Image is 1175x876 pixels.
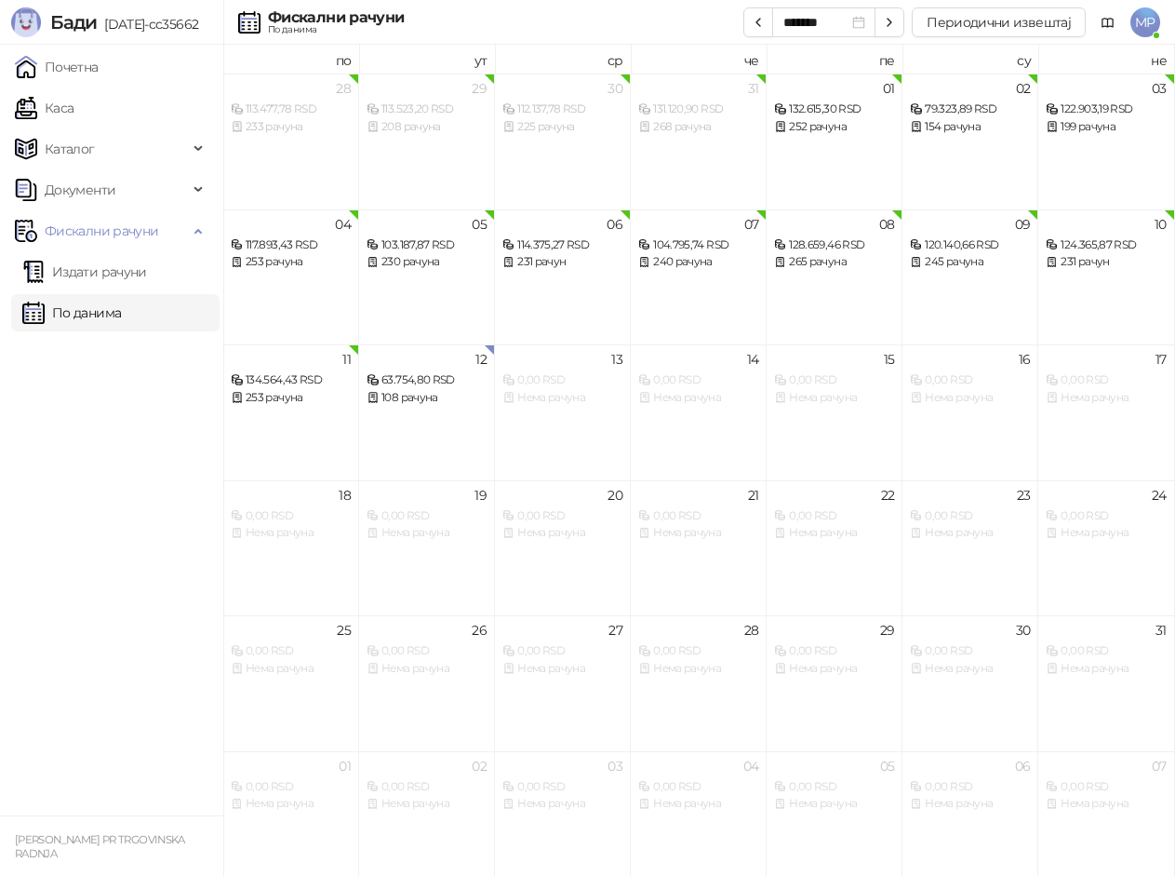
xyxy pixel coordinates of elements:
[910,236,1030,254] div: 120.140,66 RSD
[774,253,894,271] div: 265 рачуна
[910,101,1030,118] div: 79.323,89 RSD
[1046,795,1166,813] div: Нема рачуна
[367,507,487,525] div: 0,00 RSD
[45,130,95,168] span: Каталог
[359,74,495,209] td: 2025-07-29
[22,253,147,290] a: Издати рачуни
[45,212,158,249] span: Фискални рачуни
[774,524,894,542] div: Нема рачуна
[223,209,359,345] td: 2025-08-04
[767,209,902,345] td: 2025-08-08
[1152,489,1167,502] div: 24
[367,642,487,660] div: 0,00 RSD
[474,489,487,502] div: 19
[774,642,894,660] div: 0,00 RSD
[910,642,1030,660] div: 0,00 RSD
[495,344,631,480] td: 2025-08-13
[268,10,404,25] div: Фискални рачуни
[359,209,495,345] td: 2025-08-05
[912,7,1086,37] button: Периодични извештај
[367,118,487,136] div: 208 рачуна
[342,353,351,366] div: 11
[231,253,351,271] div: 253 рачуна
[744,218,759,231] div: 07
[910,795,1030,813] div: Нема рачуна
[747,353,759,366] div: 14
[472,760,487,773] div: 02
[902,209,1038,345] td: 2025-08-09
[607,218,622,231] div: 06
[472,624,487,637] div: 26
[502,236,622,254] div: 114.375,27 RSD
[231,118,351,136] div: 233 рачуна
[638,236,758,254] div: 104.795,74 RSD
[884,353,895,366] div: 15
[495,480,631,616] td: 2025-08-20
[638,795,758,813] div: Нема рачуна
[879,218,895,231] div: 08
[910,778,1030,796] div: 0,00 RSD
[638,524,758,542] div: Нема рачуна
[767,615,902,751] td: 2025-08-29
[1046,778,1166,796] div: 0,00 RSD
[45,171,115,209] span: Документи
[15,89,73,127] a: Каса
[902,45,1038,74] th: су
[475,353,487,366] div: 12
[883,82,895,95] div: 01
[880,624,895,637] div: 29
[11,7,41,37] img: Logo
[638,118,758,136] div: 268 рачуна
[611,353,622,366] div: 13
[638,660,758,678] div: Нема рачуна
[231,795,351,813] div: Нема рачуна
[608,82,622,95] div: 30
[1093,7,1123,37] a: Документација
[502,795,622,813] div: Нема рачуна
[902,74,1038,209] td: 2025-08-02
[495,45,631,74] th: ср
[502,101,622,118] div: 112.137,78 RSD
[495,615,631,751] td: 2025-08-27
[1046,253,1166,271] div: 231 рачун
[638,507,758,525] div: 0,00 RSD
[902,344,1038,480] td: 2025-08-16
[608,624,622,637] div: 27
[337,624,351,637] div: 25
[231,778,351,796] div: 0,00 RSD
[1016,624,1031,637] div: 30
[1016,82,1031,95] div: 02
[767,480,902,616] td: 2025-08-22
[367,389,487,407] div: 108 рачуна
[15,48,99,86] a: Почетна
[774,778,894,796] div: 0,00 RSD
[1046,660,1166,678] div: Нема рачуна
[608,760,622,773] div: 03
[502,660,622,678] div: Нема рачуна
[631,480,767,616] td: 2025-08-21
[231,507,351,525] div: 0,00 RSD
[231,389,351,407] div: 253 рачуна
[231,236,351,254] div: 117.893,43 RSD
[502,642,622,660] div: 0,00 RSD
[631,344,767,480] td: 2025-08-14
[367,253,487,271] div: 230 рачуна
[367,778,487,796] div: 0,00 RSD
[910,507,1030,525] div: 0,00 RSD
[1152,82,1167,95] div: 03
[1046,236,1166,254] div: 124.365,87 RSD
[1038,74,1174,209] td: 2025-08-03
[880,760,895,773] div: 05
[1046,642,1166,660] div: 0,00 RSD
[1046,118,1166,136] div: 199 рачуна
[502,389,622,407] div: Нема рачуна
[774,795,894,813] div: Нема рачуна
[495,209,631,345] td: 2025-08-06
[1152,760,1167,773] div: 07
[774,507,894,525] div: 0,00 RSD
[268,25,404,34] div: По данима
[502,371,622,389] div: 0,00 RSD
[1155,624,1167,637] div: 31
[902,480,1038,616] td: 2025-08-23
[223,480,359,616] td: 2025-08-18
